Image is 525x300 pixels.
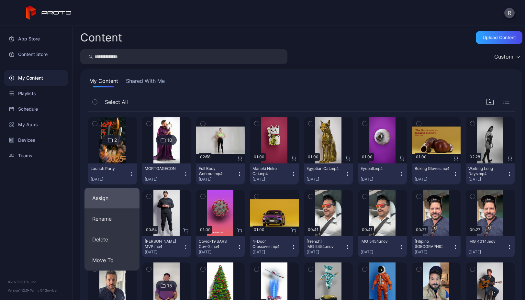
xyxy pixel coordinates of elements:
[250,163,299,184] button: Maneki Neko Cat.mp4[DATE]
[8,279,64,284] div: © 2025 PROTO, Inc.
[307,166,342,171] div: Egyptian Cat.mp4
[252,177,291,182] div: [DATE]
[145,239,180,249] div: Albert Pujols MVP.mp4
[80,32,122,43] div: Content
[250,236,299,257] button: 4-Door Crossover.mp4[DATE]
[167,283,172,289] div: 15
[304,236,353,257] button: [French] IMG_5454.mov[DATE]
[476,31,522,44] button: Upload Content
[468,250,507,255] div: [DATE]
[142,163,191,184] button: MORTGAGECON[DATE]
[494,53,513,60] div: Custom
[4,148,68,163] a: Teams
[468,166,504,176] div: Working Long Days.mp4
[415,239,450,249] div: [Filipino (Philippines)] IMG_4014.mov
[466,163,515,184] button: Working Long Days.mp4[DATE]
[88,77,119,87] button: My Content
[145,250,183,255] div: [DATE]
[361,239,396,244] div: IMG_5454.mov
[4,132,68,148] a: Devices
[84,229,140,250] button: Delete
[84,188,140,208] button: Assign
[8,288,30,292] span: Version 1.12.0 •
[361,177,399,182] div: [DATE]
[196,236,245,257] button: Covid-19 SARS Cov-2.mp4[DATE]
[361,166,396,171] div: Eyeball.mp4
[307,177,345,182] div: [DATE]
[91,177,129,182] div: [DATE]
[199,166,234,176] div: Full Body Workout.mp4
[415,250,453,255] div: [DATE]
[30,288,57,292] a: Terms Of Service
[415,177,453,182] div: [DATE]
[4,101,68,117] a: Schedule
[491,49,522,64] button: Custom
[468,239,504,244] div: IMG_4014.mov
[307,239,342,249] div: [French] IMG_5454.mov
[84,208,140,229] button: Rename
[199,239,234,249] div: Covid-19 SARS Cov-2.mp4
[196,163,245,184] button: Full Body Workout.mp4[DATE]
[412,163,461,184] button: Boxing Gloves.mp4[DATE]
[114,137,117,143] div: 2
[199,250,237,255] div: [DATE]
[358,163,407,184] button: Eyeball.mp4[DATE]
[358,236,407,257] button: IMG_5454.mov[DATE]
[142,236,191,257] button: [PERSON_NAME] MVP.mp4[DATE]
[105,98,128,106] span: Select All
[252,250,291,255] div: [DATE]
[88,163,137,184] button: Launch Party[DATE]
[307,250,345,255] div: [DATE]
[4,70,68,86] a: My Content
[4,47,68,62] a: Content Store
[167,137,172,143] div: 10
[145,177,183,182] div: [DATE]
[468,177,507,182] div: [DATE]
[361,250,399,255] div: [DATE]
[84,250,140,271] button: Move To
[125,77,166,87] button: Shared With Me
[4,86,68,101] a: Playlists
[304,163,353,184] button: Egyptian Cat.mp4[DATE]
[252,166,288,176] div: Maneki Neko Cat.mp4
[412,236,461,257] button: [Filipino ([GEOGRAPHIC_DATA])] IMG_4014.mov[DATE]
[483,35,516,40] div: Upload Content
[4,117,68,132] a: My Apps
[199,177,237,182] div: [DATE]
[91,166,126,171] div: Launch Party
[466,236,515,257] button: IMG_4014.mov[DATE]
[504,8,515,18] button: R
[145,166,180,171] div: MORTGAGECON
[252,239,288,249] div: 4-Door Crossover.mp4
[415,166,450,171] div: Boxing Gloves.mp4
[4,31,68,47] a: App Store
